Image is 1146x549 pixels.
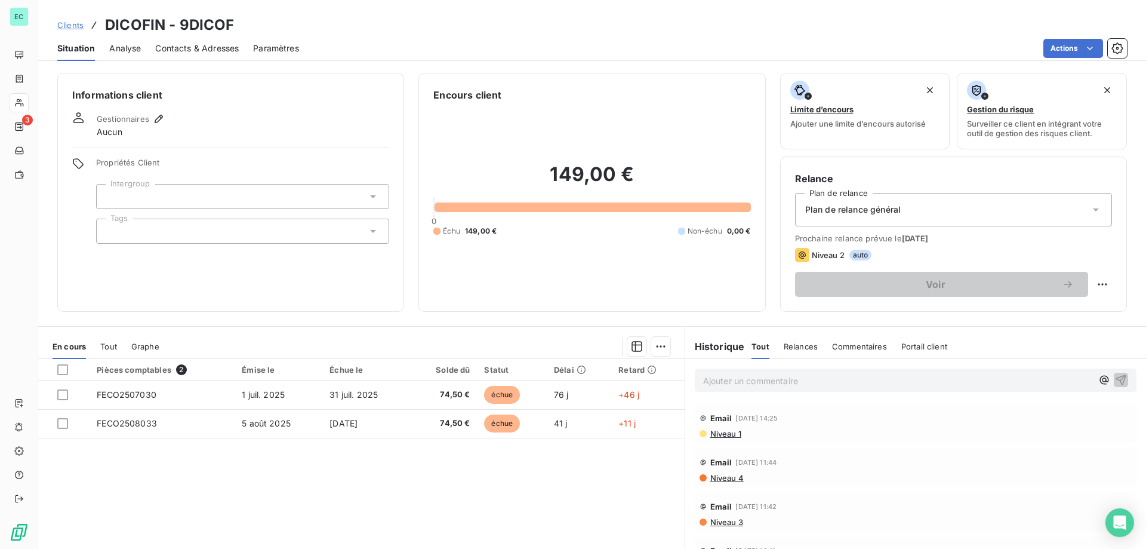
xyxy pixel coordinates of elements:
[242,389,285,400] span: 1 juil. 2025
[72,88,389,102] h6: Informations client
[484,365,540,375] div: Statut
[57,20,84,30] span: Clients
[902,234,929,243] span: [DATE]
[967,105,1034,114] span: Gestion du risque
[710,502,732,511] span: Email
[53,342,86,351] span: En cours
[901,342,947,351] span: Portail client
[97,126,122,138] span: Aucun
[97,114,149,124] span: Gestionnaires
[329,389,378,400] span: 31 juil. 2025
[1043,39,1103,58] button: Actions
[417,365,470,375] div: Solde dû
[809,280,1062,289] span: Voir
[155,42,239,54] span: Contacts & Adresses
[618,365,677,375] div: Retard
[57,19,84,31] a: Clients
[484,386,520,404] span: échue
[735,503,777,510] span: [DATE] 11:42
[97,364,227,375] div: Pièces comptables
[795,171,1112,186] h6: Relance
[465,226,497,237] span: 149,00 €
[131,342,159,351] span: Graphe
[967,119,1117,138] span: Surveiller ce client en intégrant votre outil de gestion des risques client.
[780,73,950,149] button: Limite d’encoursAjouter une limite d’encours autorisé
[57,42,95,54] span: Situation
[688,226,722,237] span: Non-échu
[106,191,116,202] input: Ajouter une valeur
[97,418,157,428] span: FECO2508033
[727,226,751,237] span: 0,00 €
[417,389,470,401] span: 74,50 €
[849,250,872,260] span: auto
[790,105,854,114] span: Limite d’encours
[709,473,744,483] span: Niveau 4
[709,517,743,527] span: Niveau 3
[709,429,741,438] span: Niveau 1
[22,115,33,125] span: 3
[109,42,141,54] span: Analyse
[484,415,520,433] span: échue
[242,365,315,375] div: Émise le
[97,389,156,400] span: FECO2507030
[618,389,639,400] span: +46 j
[433,88,501,102] h6: Encours client
[329,418,358,428] span: [DATE]
[554,389,569,400] span: 76 j
[957,73,1127,149] button: Gestion du risqueSurveiller ce client en intégrant votre outil de gestion des risques client.
[105,14,234,36] h3: DICOFIN - 9DICOF
[100,342,117,351] span: Tout
[176,364,187,375] span: 2
[554,418,568,428] span: 41 j
[790,119,926,128] span: Ajouter une limite d’encours autorisé
[795,272,1088,297] button: Voir
[417,418,470,430] span: 74,50 €
[242,418,291,428] span: 5 août 2025
[1105,508,1134,537] div: Open Intercom Messenger
[10,7,29,26] div: EC
[812,250,845,260] span: Niveau 2
[832,342,887,351] span: Commentaires
[432,216,436,226] span: 0
[735,415,778,422] span: [DATE] 14:25
[805,204,901,216] span: Plan de relance général
[106,226,116,237] input: Ajouter une valeur
[784,342,818,351] span: Relances
[735,459,777,466] span: [DATE] 11:44
[253,42,299,54] span: Paramètres
[710,458,732,467] span: Email
[618,418,636,428] span: +11 j
[96,158,389,174] span: Propriétés Client
[710,413,732,423] span: Email
[443,226,460,237] span: Échu
[329,365,402,375] div: Échue le
[795,234,1112,243] span: Prochaine relance prévue le
[554,365,604,375] div: Délai
[433,162,750,198] h2: 149,00 €
[10,523,29,542] img: Logo LeanPay
[685,339,745,354] h6: Historique
[751,342,769,351] span: Tout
